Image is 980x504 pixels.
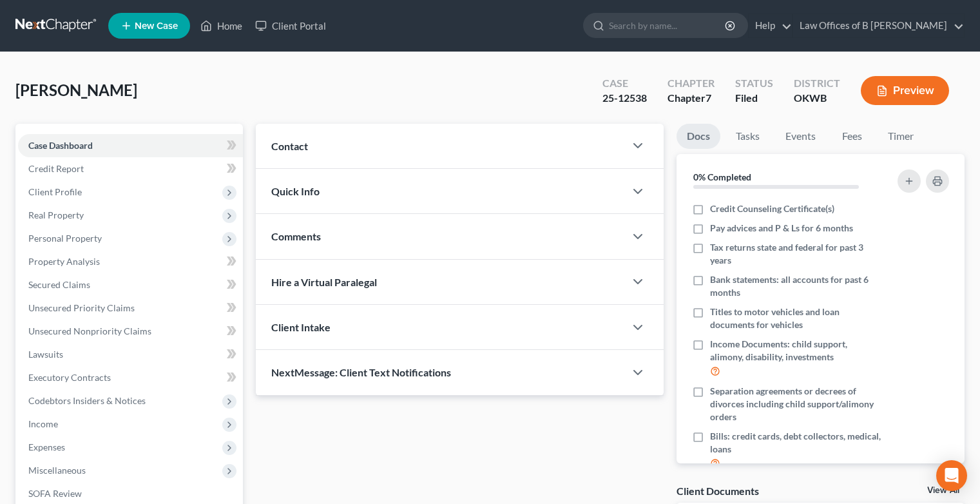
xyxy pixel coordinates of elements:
[735,91,773,106] div: Filed
[706,92,711,104] span: 7
[28,256,100,267] span: Property Analysis
[28,488,82,499] span: SOFA Review
[693,171,751,182] strong: 0% Completed
[710,430,881,456] span: Bills: credit cards, debt collectors, medical, loans
[936,460,967,491] div: Open Intercom Messenger
[710,305,881,331] span: Titles to motor vehicles and loan documents for vehicles
[18,273,243,296] a: Secured Claims
[28,302,135,313] span: Unsecured Priority Claims
[28,279,90,290] span: Secured Claims
[710,222,853,235] span: Pay advices and P & Ls for 6 months
[794,76,840,91] div: District
[18,343,243,366] a: Lawsuits
[15,81,137,99] span: [PERSON_NAME]
[271,185,320,197] span: Quick Info
[28,209,84,220] span: Real Property
[602,91,647,106] div: 25-12538
[18,250,243,273] a: Property Analysis
[28,372,111,383] span: Executory Contracts
[861,76,949,105] button: Preview
[677,124,720,149] a: Docs
[271,276,377,288] span: Hire a Virtual Paralegal
[28,395,146,406] span: Codebtors Insiders & Notices
[668,76,715,91] div: Chapter
[735,76,773,91] div: Status
[878,124,924,149] a: Timer
[271,140,308,152] span: Contact
[271,366,451,378] span: NextMessage: Client Text Notifications
[725,124,770,149] a: Tasks
[927,486,959,495] a: View All
[18,366,243,389] a: Executory Contracts
[710,273,881,299] span: Bank statements: all accounts for past 6 months
[794,91,840,106] div: OKWB
[28,233,102,244] span: Personal Property
[793,14,964,37] a: Law Offices of B [PERSON_NAME]
[749,14,792,37] a: Help
[271,321,331,333] span: Client Intake
[28,186,82,197] span: Client Profile
[28,418,58,429] span: Income
[28,349,63,360] span: Lawsuits
[677,484,759,498] div: Client Documents
[28,163,84,174] span: Credit Report
[18,296,243,320] a: Unsecured Priority Claims
[249,14,332,37] a: Client Portal
[710,241,881,267] span: Tax returns state and federal for past 3 years
[194,14,249,37] a: Home
[710,338,881,363] span: Income Documents: child support, alimony, disability, investments
[609,14,727,37] input: Search by name...
[28,140,93,151] span: Case Dashboard
[28,325,151,336] span: Unsecured Nonpriority Claims
[18,157,243,180] a: Credit Report
[135,21,178,31] span: New Case
[28,441,65,452] span: Expenses
[710,202,834,215] span: Credit Counseling Certificate(s)
[602,76,647,91] div: Case
[28,465,86,476] span: Miscellaneous
[18,134,243,157] a: Case Dashboard
[831,124,872,149] a: Fees
[271,230,321,242] span: Comments
[710,385,881,423] span: Separation agreements or decrees of divorces including child support/alimony orders
[775,124,826,149] a: Events
[668,91,715,106] div: Chapter
[18,320,243,343] a: Unsecured Nonpriority Claims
